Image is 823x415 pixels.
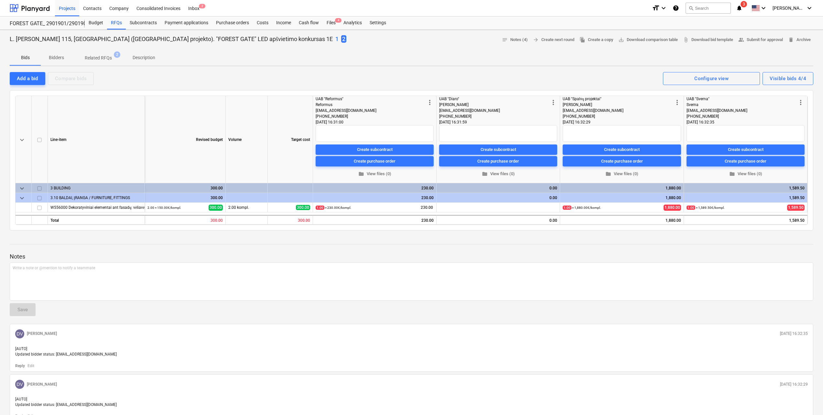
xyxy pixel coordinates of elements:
[439,96,549,102] div: UAB "Diaro"
[563,206,601,210] small: × 1,880.00€ / kompl.
[426,99,434,106] span: more_vert
[663,72,760,85] button: Configure view
[482,171,488,177] span: folder
[770,74,806,83] div: Visible bids 4/4
[335,18,341,23] span: 4
[15,329,24,338] div: Dovydas Vaicius
[605,171,611,177] span: folder
[604,146,640,153] div: Create subcontract
[341,35,346,43] span: 2
[253,16,272,29] a: Costs
[563,96,673,102] div: UAB "Spalvų projektai"
[439,183,557,193] div: 0.00
[295,16,323,29] a: Cash flow
[114,51,120,58] span: 2
[736,35,785,45] button: Submit for approval
[15,397,117,407] span: [AUTO] Updated bidder status: [EMAIL_ADDRESS][DOMAIN_NAME]
[684,215,807,225] div: 1,589.50
[209,205,223,211] span: 300.00
[618,36,678,44] span: Download comparison table
[683,36,733,44] span: Download bid template
[18,194,26,202] span: keyboard_arrow_down
[48,96,145,183] div: Line-item
[563,108,623,113] span: [EMAIL_ADDRESS][DOMAIN_NAME]
[502,36,528,44] span: Notes (4)
[316,193,434,203] div: 230.00
[439,102,549,108] div: [PERSON_NAME]
[530,35,577,45] button: Create next round
[27,363,34,369] p: Edit
[85,55,112,61] p: Related RFQs
[683,37,689,43] span: attach_file
[15,363,25,369] button: Reply
[579,37,585,43] span: file_copy
[318,170,431,178] span: View files (0)
[27,382,57,387] p: [PERSON_NAME]
[738,37,744,43] span: people_alt
[439,156,557,166] button: Create purchase order
[806,4,813,12] i: keyboard_arrow_down
[296,205,310,210] span: 300.00
[335,35,339,43] button: 1
[687,193,805,203] div: 1,589.50
[50,183,142,193] div: 3 BUILDING
[563,144,681,155] button: Create subcontract
[741,1,747,7] span: 3
[126,16,161,29] div: Subcontracts
[780,331,808,336] p: [DATE] 16:32:35
[577,35,616,45] button: Create a copy
[563,102,673,108] div: [PERSON_NAME]
[354,157,395,165] div: Create purchase order
[145,96,226,183] div: Revised budget
[687,96,797,102] div: UAB "Svema"
[618,37,624,43] span: save_alt
[316,156,434,166] button: Create purchase order
[688,5,694,11] span: search
[316,102,426,108] div: Reformus
[563,113,673,119] div: [PHONE_NUMBER]
[226,203,268,212] div: 2.00 kompl.
[791,384,823,415] div: Chat Widget
[797,99,805,106] span: more_vert
[272,16,295,29] a: Income
[689,170,802,178] span: View files (0)
[16,331,23,336] span: DV
[664,205,681,211] span: 1,880.00
[687,113,797,119] div: [PHONE_NUMBER]
[107,16,126,29] a: RFQs
[147,183,223,193] div: 300.00
[439,193,557,203] div: 0.00
[17,74,38,83] div: Add a bid
[27,331,57,336] p: [PERSON_NAME]
[788,37,794,43] span: delete
[10,20,77,27] div: FOREST GATE_ 2901901/2901902/2901903
[773,5,805,11] span: [PERSON_NAME]
[316,144,434,155] button: Create subcontract
[161,16,212,29] a: Payment applications
[18,185,26,192] span: keyboard_arrow_down
[316,206,351,210] small: × 230.00€ / kompl.
[728,146,763,153] div: Create subcontract
[199,4,205,8] span: 2
[17,54,33,61] p: Bids
[563,119,681,125] div: [DATE] 16:32:29
[763,72,813,85] button: Visible bids 4/4
[788,36,811,44] span: Archive
[563,156,681,166] button: Create purchase order
[687,144,805,155] button: Create subcontract
[687,108,747,113] span: [EMAIL_ADDRESS][DOMAIN_NAME]
[316,169,434,179] button: View files (0)
[687,183,805,193] div: 1,589.50
[601,157,643,165] div: Create purchase order
[785,35,813,45] button: Archive
[85,16,107,29] a: Budget
[563,193,681,203] div: 1,880.00
[439,108,500,113] span: [EMAIL_ADDRESS][DOMAIN_NAME]
[340,16,366,29] a: Analytics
